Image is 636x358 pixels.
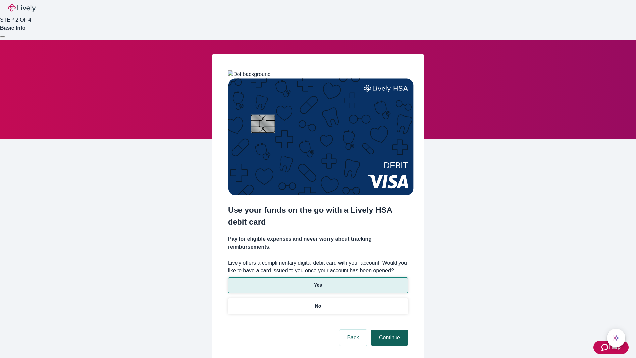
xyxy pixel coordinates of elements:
label: Lively offers a complimentary digital debit card with your account. Would you like to have a card... [228,259,408,275]
svg: Zendesk support icon [601,343,609,351]
button: No [228,298,408,314]
p: Yes [314,282,322,289]
button: Back [339,330,367,346]
button: Continue [371,330,408,346]
img: Dot background [228,70,271,78]
h2: Use your funds on the go with a Lively HSA debit card [228,204,408,228]
button: Zendesk support iconHelp [593,341,629,354]
button: chat [607,329,625,347]
img: Lively [8,4,36,12]
button: Yes [228,277,408,293]
h4: Pay for eligible expenses and never worry about tracking reimbursements. [228,235,408,251]
svg: Lively AI Assistant [613,335,619,341]
img: Debit card [228,78,414,195]
span: Help [609,343,621,351]
p: No [315,303,321,310]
